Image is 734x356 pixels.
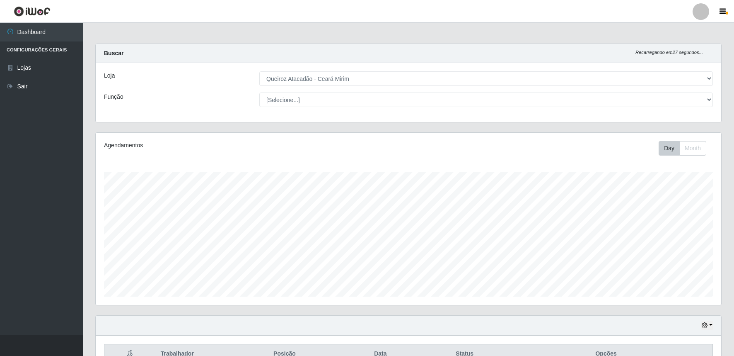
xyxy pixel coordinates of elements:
div: Toolbar with button groups [659,141,713,156]
i: Recarregando em 27 segundos... [635,50,703,55]
label: Função [104,93,123,101]
button: Day [659,141,680,156]
img: CoreUI Logo [14,6,51,17]
strong: Buscar [104,50,123,56]
button: Month [679,141,706,156]
div: Agendamentos [104,141,350,150]
div: First group [659,141,706,156]
label: Loja [104,71,115,80]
